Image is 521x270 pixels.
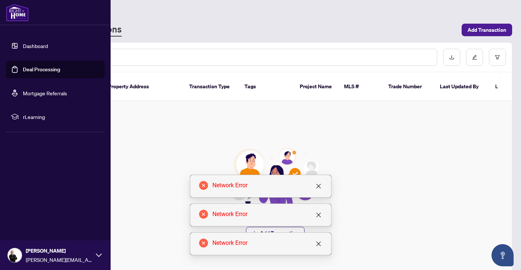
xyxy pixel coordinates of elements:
[338,72,382,101] th: MLS #
[23,113,100,121] span: rLearning
[316,212,322,218] span: close
[239,72,294,101] th: Tags
[199,210,208,219] span: close-circle
[462,24,512,36] button: Add Transaction
[315,240,323,248] a: Close
[495,55,500,60] span: filter
[466,49,483,66] button: edit
[26,247,92,255] span: [PERSON_NAME]
[472,55,477,60] span: edit
[316,183,322,189] span: close
[315,211,323,219] a: Close
[8,248,22,262] img: Profile Icon
[26,256,92,264] span: [PERSON_NAME][EMAIL_ADDRESS][DOMAIN_NAME]
[294,72,338,101] th: Project Name
[199,181,208,190] span: close-circle
[315,182,323,190] a: Close
[212,181,322,190] div: Network Error
[199,239,208,247] span: close-circle
[382,72,434,101] th: Trade Number
[492,244,514,266] button: Open asap
[434,72,489,101] th: Last Updated By
[449,55,454,60] span: download
[6,4,29,21] img: logo
[212,210,322,219] div: Network Error
[183,72,239,101] th: Transaction Type
[468,24,506,36] span: Add Transaction
[23,66,60,73] a: Deal Processing
[316,241,322,247] span: close
[443,49,460,66] button: download
[212,239,322,247] div: Network Error
[489,49,506,66] button: filter
[23,90,67,96] a: Mortgage Referrals
[228,148,323,207] img: Null State Icon
[102,72,183,101] th: Property Address
[23,42,48,49] a: Dashboard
